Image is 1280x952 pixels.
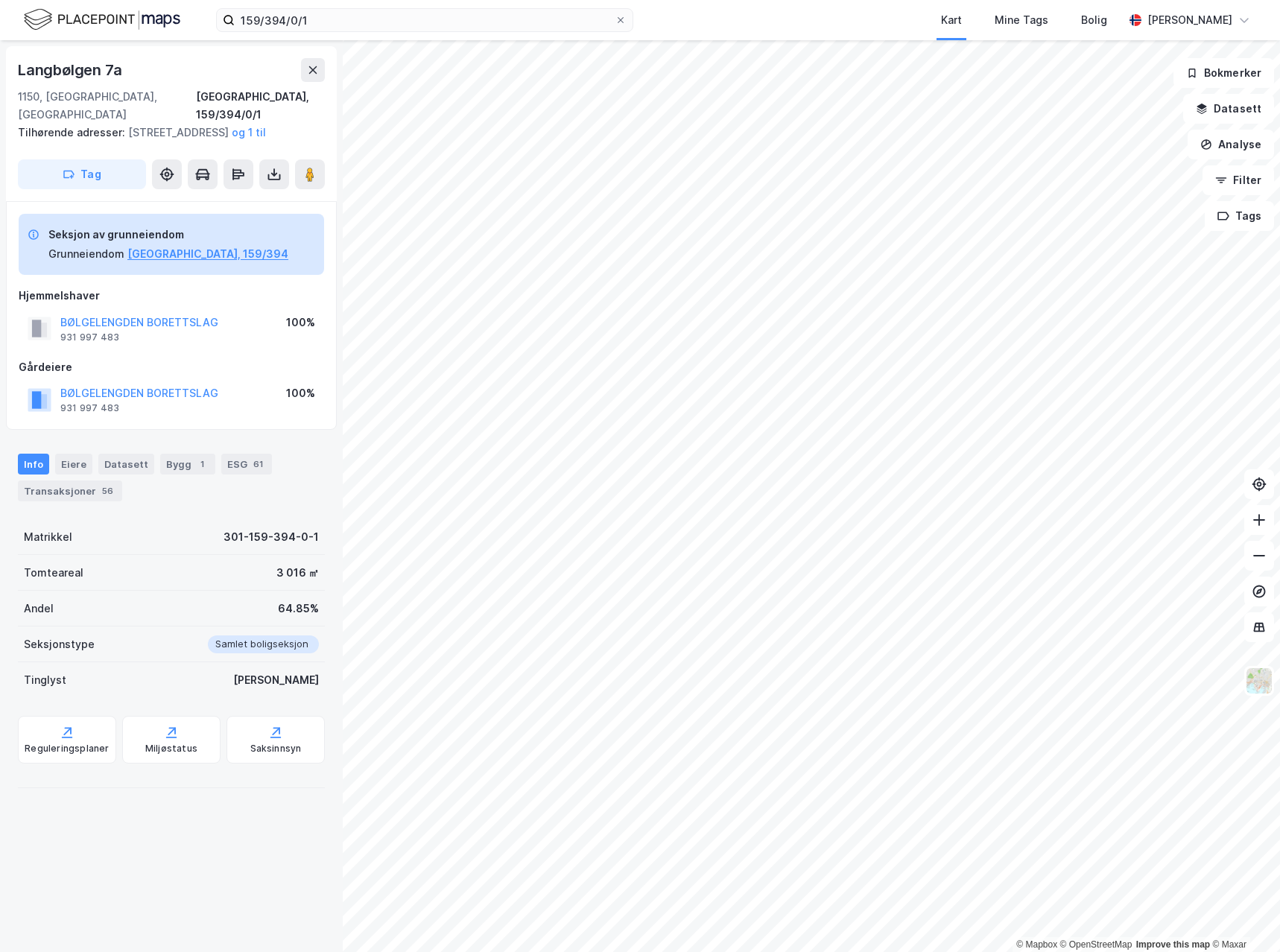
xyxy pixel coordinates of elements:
[224,528,319,546] div: 301-159-394-0-1
[1081,11,1107,29] div: Bolig
[145,743,197,755] div: Miljøstatus
[286,384,315,402] div: 100%
[19,287,324,305] div: Hjemmelshaver
[1173,58,1274,88] button: Bokmerker
[250,457,266,472] div: 61
[18,480,122,501] div: Transaksjoner
[55,454,92,475] div: Eiere
[19,358,324,376] div: Gårdeiere
[18,159,146,189] button: Tag
[233,671,319,689] div: [PERSON_NAME]
[18,124,313,142] div: [STREET_ADDRESS]
[48,226,288,244] div: Seksjon av grunneiendom
[127,245,288,263] button: [GEOGRAPHIC_DATA], 159/394
[941,11,962,29] div: Kart
[24,564,83,582] div: Tomteareal
[278,600,319,618] div: 64.85%
[1188,130,1274,159] button: Analyse
[60,331,119,343] div: 931 997 483
[24,671,66,689] div: Tinglyst
[276,564,319,582] div: 3 016 ㎡
[221,454,272,475] div: ESG
[1245,667,1273,695] img: Z
[286,314,315,331] div: 100%
[1016,939,1057,950] a: Mapbox
[24,635,95,653] div: Seksjonstype
[99,483,116,498] div: 56
[48,245,124,263] div: Grunneiendom
[18,126,128,139] span: Tilhørende adresser:
[18,88,196,124] div: 1150, [GEOGRAPHIC_DATA], [GEOGRAPHIC_DATA]
[1136,939,1210,950] a: Improve this map
[196,88,325,124] div: [GEOGRAPHIC_DATA], 159/394/0/1
[160,454,215,475] div: Bygg
[24,7,180,33] img: logo.f888ab2527a4732fd821a326f86c7f29.svg
[1183,94,1274,124] button: Datasett
[25,743,109,755] div: Reguleringsplaner
[1205,880,1280,952] iframe: Chat Widget
[1060,939,1132,950] a: OpenStreetMap
[98,454,154,475] div: Datasett
[194,457,209,472] div: 1
[250,743,302,755] div: Saksinnsyn
[1205,201,1274,231] button: Tags
[18,58,124,82] div: Langbølgen 7a
[1203,165,1274,195] button: Filter
[24,600,54,618] div: Andel
[24,528,72,546] div: Matrikkel
[1147,11,1232,29] div: [PERSON_NAME]
[60,402,119,414] div: 931 997 483
[18,454,49,475] div: Info
[995,11,1048,29] div: Mine Tags
[235,9,615,31] input: Søk på adresse, matrikkel, gårdeiere, leietakere eller personer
